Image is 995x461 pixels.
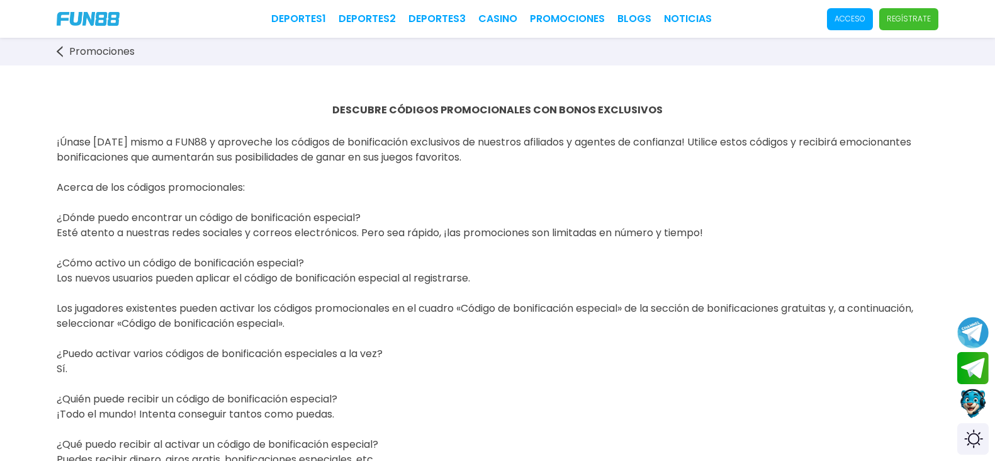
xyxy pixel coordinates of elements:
a: BLOGS [617,11,651,26]
a: Promociones [57,44,147,59]
span: ¡Únase [DATE] mismo a FUN88 y aproveche los códigos de bonificación exclusivos de nuestros afilia... [57,135,911,164]
span: ¿Quién puede recibir un código de bonificación especial? [57,392,337,406]
button: Join telegram [957,352,989,385]
div: Switch theme [957,423,989,455]
a: Deportes2 [339,11,396,26]
span: ¿Dónde puedo encontrar un código de bonificación especial? [57,210,361,225]
span: Sí. [57,361,67,376]
span: Promociones [69,44,135,59]
span: Los nuevos usuarios pueden aplicar el código de bonificación especial al registrarse. [57,271,470,285]
button: Join telegram channel [957,316,989,349]
a: NOTICIAS [664,11,712,26]
a: Deportes1 [271,11,326,26]
span: Acerca de los códigos promocionales: [57,180,245,195]
span: ¡Todo el mundo! Intenta conseguir tantos como puedas. [57,407,334,421]
span: DESCUBRE CÓDIGOS PROMOCIONALES CON BONOS EXCLUSIVOS [332,103,663,117]
span: Los jugadores existentes pueden activar los códigos promocionales en el cuadro «Código de bonific... [57,301,913,331]
img: Company Logo [57,12,120,26]
span: ¿Cómo activo un código de bonificación especial? [57,256,304,270]
a: CASINO [478,11,517,26]
a: Deportes3 [408,11,466,26]
button: Contact customer service [957,387,989,420]
span: Esté atento a nuestras redes sociales y correos electrónicos. Pero sea rápido, ¡las promociones s... [57,225,703,240]
span: ¿Puedo activar varios códigos de bonificación especiales a la vez? [57,346,383,361]
p: Acceso [835,13,865,25]
a: Promociones [530,11,605,26]
p: Regístrate [887,13,931,25]
span: ¿Qué puedo recibir al activar un código de bonificación especial? [57,437,378,452]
